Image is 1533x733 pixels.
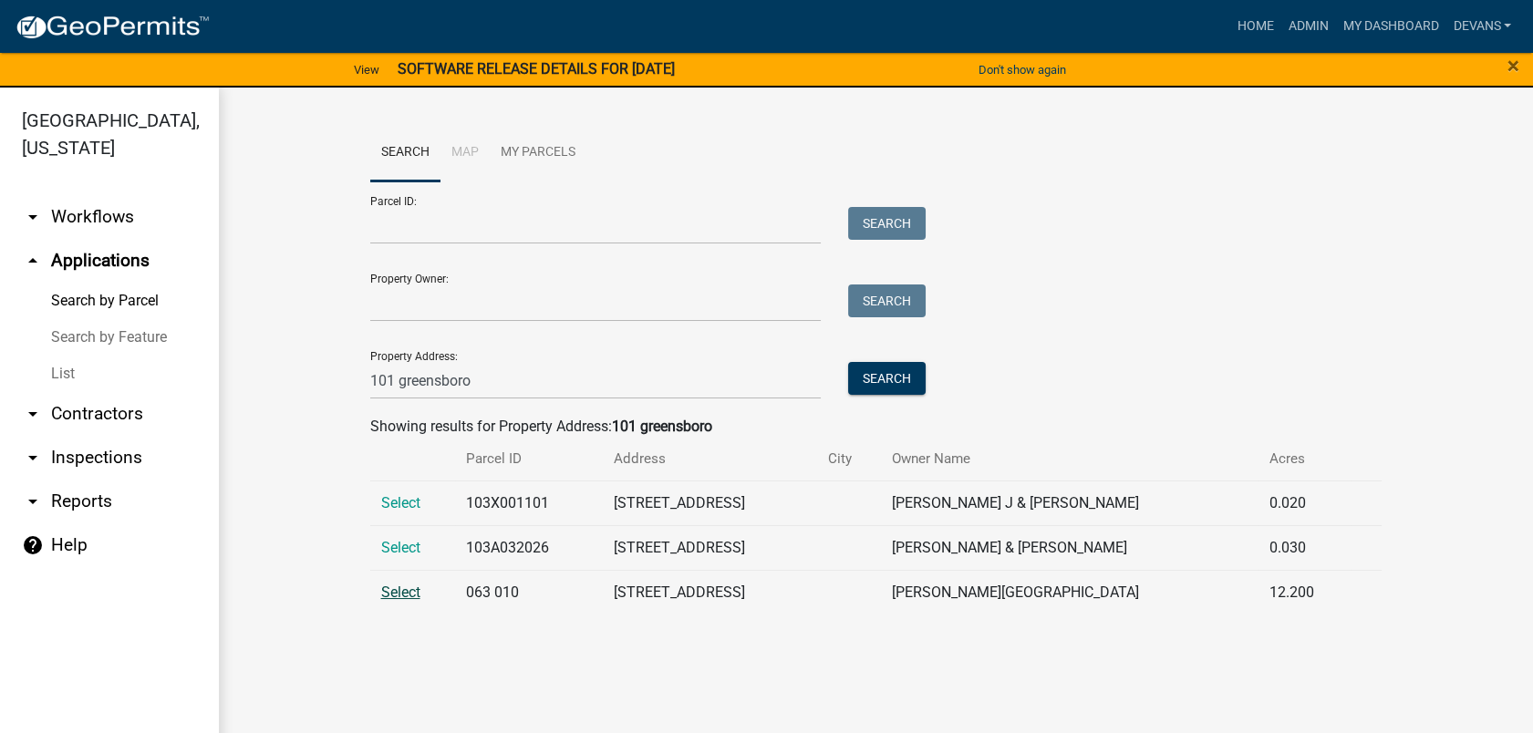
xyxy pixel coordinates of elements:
[817,438,881,480] th: City
[1259,525,1352,570] td: 0.030
[1445,9,1518,44] a: devans
[22,534,44,556] i: help
[1229,9,1280,44] a: Home
[347,55,387,85] a: View
[22,250,44,272] i: arrow_drop_up
[848,207,926,240] button: Search
[603,438,817,480] th: Address
[1259,438,1352,480] th: Acres
[1259,570,1352,614] td: 12.200
[381,583,420,601] a: Select
[22,403,44,425] i: arrow_drop_down
[1507,53,1519,78] span: ×
[1335,9,1445,44] a: My Dashboard
[455,438,602,480] th: Parcel ID
[1280,9,1335,44] a: Admin
[848,284,926,317] button: Search
[603,480,817,525] td: [STREET_ADDRESS]
[881,438,1258,480] th: Owner Name
[370,124,440,182] a: Search
[455,525,602,570] td: 103A032026
[455,480,602,525] td: 103X001101
[1259,480,1352,525] td: 0.020
[381,494,420,511] a: Select
[22,206,44,228] i: arrow_drop_down
[22,490,44,512] i: arrow_drop_down
[455,570,602,614] td: 063 010
[370,416,1383,438] div: Showing results for Property Address:
[971,55,1073,85] button: Don't show again
[22,447,44,469] i: arrow_drop_down
[603,525,817,570] td: [STREET_ADDRESS]
[881,480,1258,525] td: [PERSON_NAME] J & [PERSON_NAME]
[848,362,926,395] button: Search
[398,60,675,77] strong: SOFTWARE RELEASE DETAILS FOR [DATE]
[490,124,586,182] a: My Parcels
[612,418,712,435] strong: 101 greensboro
[881,570,1258,614] td: [PERSON_NAME][GEOGRAPHIC_DATA]
[381,539,420,556] a: Select
[881,525,1258,570] td: [PERSON_NAME] & [PERSON_NAME]
[1507,55,1519,77] button: Close
[603,570,817,614] td: [STREET_ADDRESS]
